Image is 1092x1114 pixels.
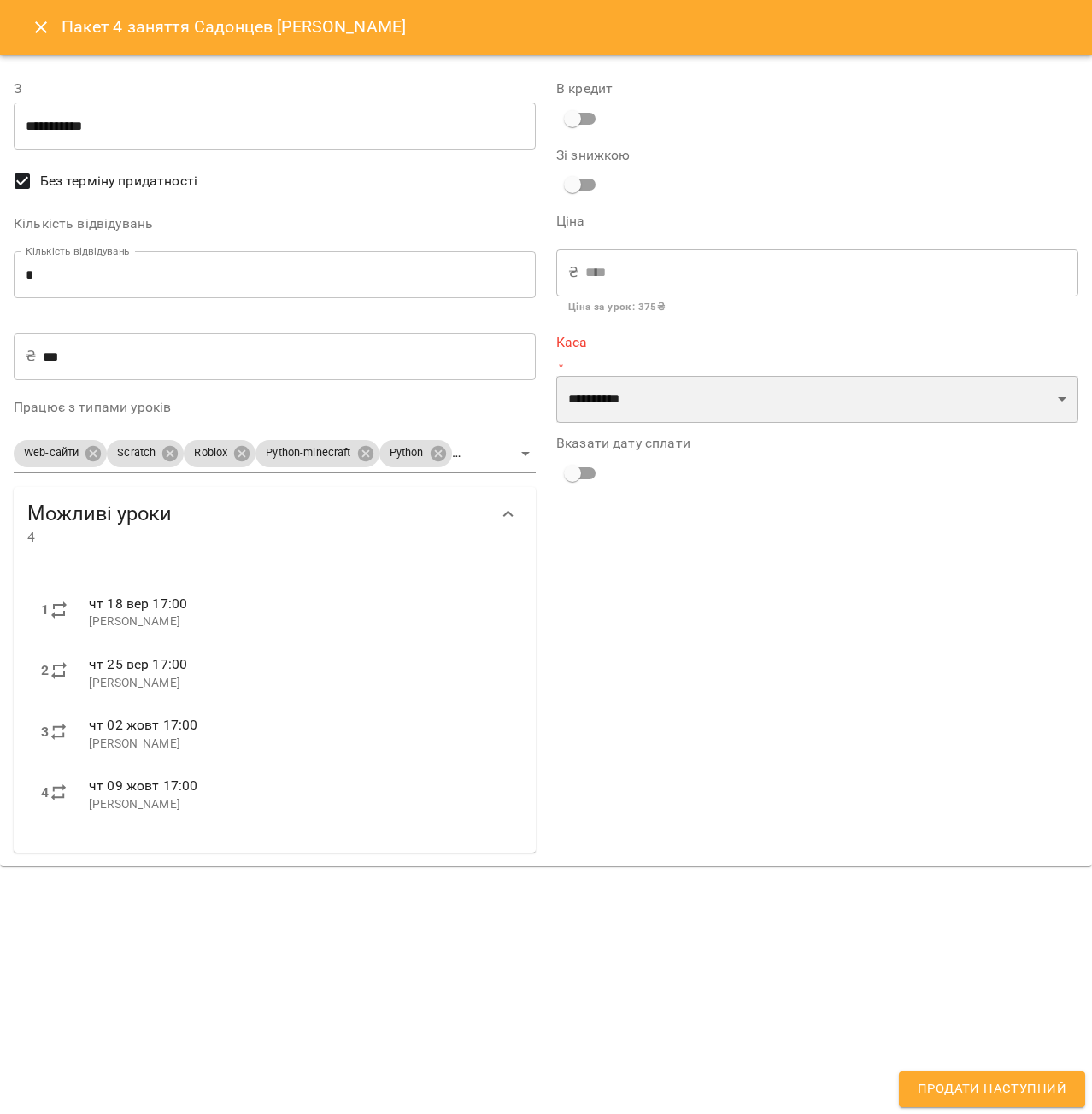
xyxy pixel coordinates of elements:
[26,346,36,366] p: ₴
[379,440,452,467] div: Python
[41,600,49,620] label: 1
[184,440,255,467] div: Roblox
[556,336,1078,349] label: Каса
[41,722,49,742] label: 3
[27,527,488,548] span: 4
[89,717,197,733] span: чт 02 жовт 17:00
[14,401,536,414] label: Працює з типами уроків
[27,501,488,527] span: Можливі уроки
[107,445,166,461] span: Scratch
[89,595,187,612] span: чт 18 вер 17:00
[14,440,107,467] div: Web-сайти
[14,82,536,96] label: З
[89,613,508,630] p: [PERSON_NAME]
[89,736,508,753] p: [PERSON_NAME]
[488,494,529,535] button: Show more
[14,445,89,461] span: Web-сайти
[14,435,536,473] div: Web-сайтиScratchRobloxPython-minecraftPythonUnityC++
[89,656,187,672] span: чт 25 вер 17:00
[89,777,197,794] span: чт 09 жовт 17:00
[41,660,49,681] label: 2
[89,675,508,692] p: [PERSON_NAME]
[184,445,238,461] span: Roblox
[556,82,1078,96] label: В кредит
[40,171,197,191] span: Без терміну придатності
[899,1071,1085,1107] button: Продати наступний
[452,445,497,461] span: Unity
[568,262,578,283] p: ₴
[255,445,361,461] span: Python-minecraft
[62,14,407,40] h6: Пакет 4 заняття Садонцев [PERSON_NAME]
[918,1078,1066,1100] span: Продати наступний
[556,437,1078,450] label: Вказати дату сплати
[556,149,731,162] label: Зі знижкою
[379,445,434,461] span: Python
[514,440,572,467] div: C++
[514,445,554,461] span: C++
[107,440,184,467] div: Scratch
[41,783,49,803] label: 4
[14,217,536,231] label: Кількість відвідувань
[568,301,665,313] b: Ціна за урок : 375 ₴
[556,214,1078,228] label: Ціна
[255,440,379,467] div: Python-minecraft
[21,7,62,48] button: Close
[89,796,508,813] p: [PERSON_NAME]
[452,440,515,467] div: Unity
